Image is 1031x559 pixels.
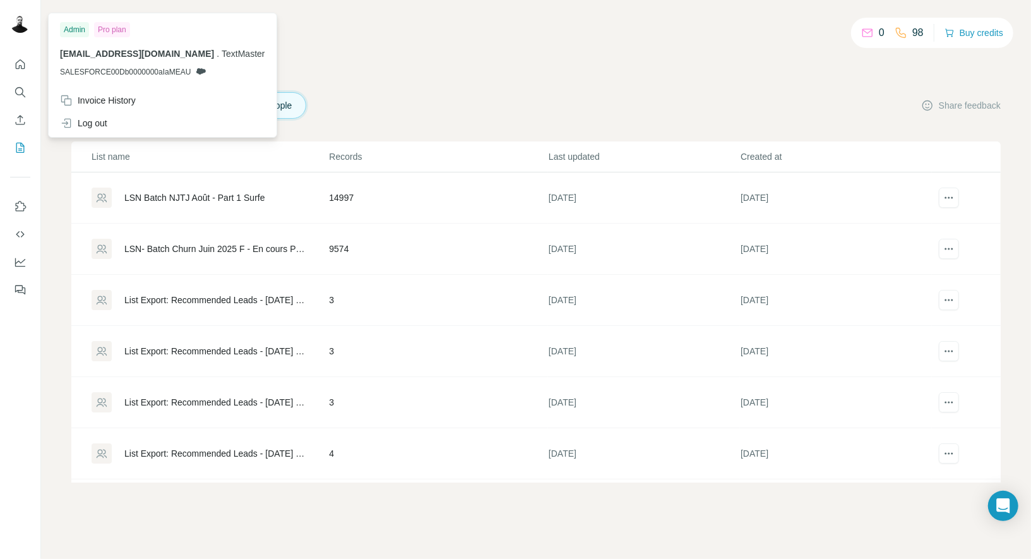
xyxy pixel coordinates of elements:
[988,491,1018,521] div: Open Intercom Messenger
[10,81,30,104] button: Search
[328,275,548,326] td: 3
[741,150,931,163] p: Created at
[60,94,136,107] div: Invoice History
[939,392,959,412] button: actions
[265,99,294,112] span: People
[879,25,885,40] p: 0
[60,22,89,37] div: Admin
[328,377,548,428] td: 3
[10,13,30,33] img: Avatar
[329,150,547,163] p: Records
[10,195,30,218] button: Use Surfe on LinkedIn
[10,279,30,301] button: Feedback
[939,443,959,464] button: actions
[740,275,932,326] td: [DATE]
[328,479,548,531] td: 1818
[94,22,130,37] div: Pro plan
[740,428,932,479] td: [DATE]
[740,377,932,428] td: [DATE]
[740,479,932,531] td: [DATE]
[328,172,548,224] td: 14997
[124,396,307,409] div: List Export: Recommended Leads - [DATE] 09:28
[548,479,740,531] td: [DATE]
[328,326,548,377] td: 3
[548,377,740,428] td: [DATE]
[548,326,740,377] td: [DATE]
[10,136,30,159] button: My lists
[124,294,307,306] div: List Export: Recommended Leads - [DATE] 08:05
[740,172,932,224] td: [DATE]
[10,251,30,273] button: Dashboard
[548,428,740,479] td: [DATE]
[939,341,959,361] button: actions
[10,109,30,131] button: Enrich CSV
[60,49,214,59] span: [EMAIL_ADDRESS][DOMAIN_NAME]
[60,66,191,78] span: SALESFORCE00Db0000000aIaMEAU
[548,275,740,326] td: [DATE]
[912,25,924,40] p: 98
[222,49,265,59] span: TextMaster
[328,224,548,275] td: 9574
[939,188,959,208] button: actions
[124,447,307,460] div: List Export: Recommended Leads - [DATE] 09:22
[549,150,739,163] p: Last updated
[921,99,1001,112] button: Share feedback
[740,326,932,377] td: [DATE]
[60,117,107,129] div: Log out
[92,150,328,163] p: List name
[548,172,740,224] td: [DATE]
[945,24,1003,42] button: Buy credits
[124,345,307,358] div: List Export: Recommended Leads - [DATE] 12:17
[939,239,959,259] button: actions
[548,224,740,275] td: [DATE]
[328,428,548,479] td: 4
[10,53,30,76] button: Quick start
[217,49,219,59] span: .
[124,191,265,204] div: LSN Batch NJTJ Août - Part 1 Surfe
[10,223,30,246] button: Use Surfe API
[124,243,307,255] div: LSN- Batch Churn Juin 2025 F - En cours Phantom
[740,224,932,275] td: [DATE]
[939,290,959,310] button: actions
